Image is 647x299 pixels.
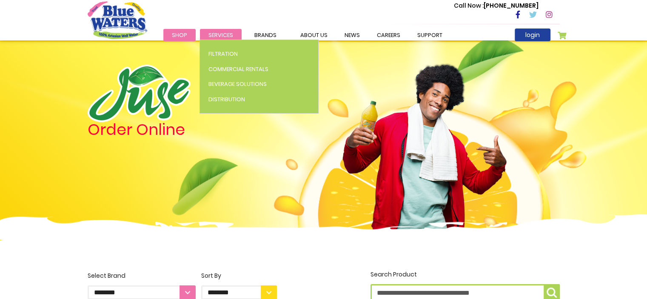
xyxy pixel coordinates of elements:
[201,271,277,280] div: Sort By
[208,50,238,58] span: Filtration
[292,29,336,41] a: about us
[208,31,233,39] span: Services
[88,1,147,39] a: store logo
[336,29,368,41] a: News
[454,1,539,10] p: [PHONE_NUMBER]
[368,29,409,41] a: careers
[88,65,191,122] img: logo
[254,31,276,39] span: Brands
[342,49,507,231] img: man.png
[172,31,187,39] span: Shop
[208,80,267,88] span: Beverage Solutions
[515,28,550,41] a: login
[454,1,484,10] span: Call Now :
[409,29,451,41] a: support
[547,288,557,298] img: search-icon.png
[88,122,277,137] h4: Order Online
[208,65,268,73] span: Commercial Rentals
[208,95,245,103] span: Distribution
